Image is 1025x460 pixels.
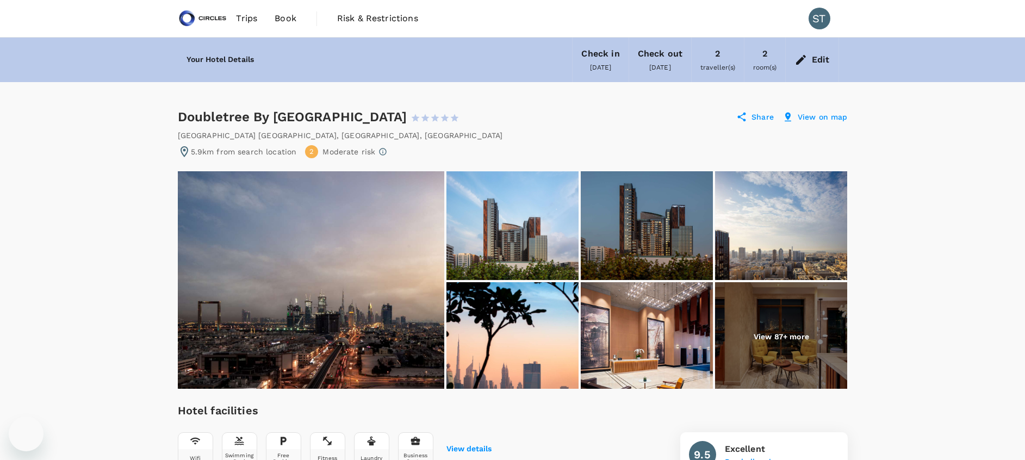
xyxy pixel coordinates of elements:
[178,402,492,419] h6: Hotel facilities
[309,147,314,157] span: 2
[762,46,767,61] div: 2
[753,64,776,71] span: room(s)
[725,443,786,456] p: Excellent
[446,171,579,280] img: Exterior
[446,445,492,453] button: View details
[178,171,444,389] img: Exterior
[590,64,612,71] span: [DATE]
[638,46,682,61] div: Check out
[715,171,847,280] img: Exterior
[715,46,720,61] div: 2
[337,12,418,25] span: Risk & Restrictions
[236,12,257,25] span: Trips
[581,171,713,280] img: Exterior
[812,52,830,67] div: Edit
[275,12,296,25] span: Book
[178,7,228,30] img: Circles
[178,130,503,141] div: [GEOGRAPHIC_DATA] [GEOGRAPHIC_DATA] , [GEOGRAPHIC_DATA] , [GEOGRAPHIC_DATA]
[751,111,774,122] p: Share
[581,46,619,61] div: Check in
[178,108,460,126] div: Doubletree By [GEOGRAPHIC_DATA]
[446,282,579,391] img: Exterior
[649,64,671,71] span: [DATE]
[798,111,848,122] p: View on map
[581,282,713,391] img: Lobby
[9,417,44,451] iframe: Button to launch messaging window
[754,331,809,342] p: View 87+ more
[715,282,847,391] img: Lobby
[809,8,830,29] div: ST
[191,146,297,157] p: 5.9km from search location
[700,64,735,71] span: traveller(s)
[187,54,254,66] h6: Your Hotel Details
[322,146,375,157] p: Moderate risk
